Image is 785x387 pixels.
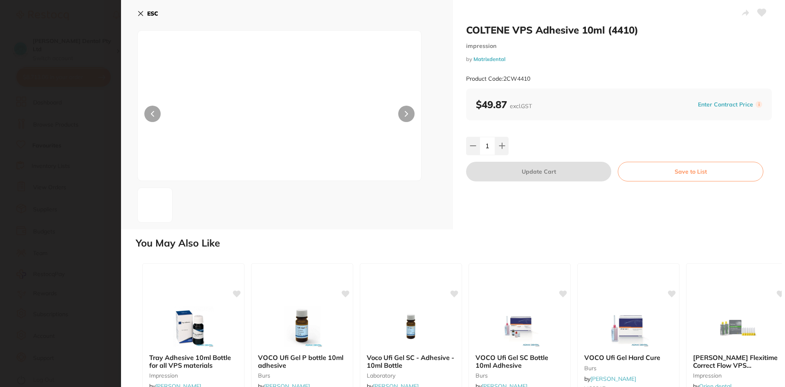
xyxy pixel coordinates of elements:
[584,365,673,371] small: burs
[584,375,636,382] span: by
[367,372,455,379] small: laboratory
[756,101,762,108] label: i
[493,306,546,347] img: VOCO Ufi Gel SC Bottle 10ml Adhesive
[510,102,532,110] span: excl. GST
[466,24,772,36] h2: COLTENE VPS Adhesive 10ml (4410)
[466,56,772,62] small: by
[276,306,329,347] img: VOCO Ufi Gel P bottle 10ml adhesive
[466,75,530,82] small: Product Code: 2CW4410
[140,202,147,208] img: XzMwMHgzMDAuanBn
[590,375,636,382] a: [PERSON_NAME]
[475,372,564,379] small: burs
[258,372,346,379] small: burs
[475,354,564,369] b: VOCO Ufi Gel SC Bottle 10ml Adhesive
[167,306,220,347] img: Tray Adhesive 10ml Bottle for all VPS materials
[149,372,238,379] small: impression
[584,354,673,361] b: VOCO Ufi Gel Hard Cure
[149,354,238,369] b: Tray Adhesive 10ml Bottle for all VPS materials
[367,354,455,369] b: Voco Ufi Gel SC - Adhesive - 10ml Bottle
[476,98,532,111] b: $49.87
[693,372,781,379] small: impression
[147,10,158,17] b: ESC
[466,162,611,181] button: Update Cart
[136,238,782,249] h2: You May Also Like
[466,43,772,50] small: impression
[137,7,158,20] button: ESC
[618,162,763,181] button: Save to List
[602,306,655,347] img: VOCO Ufi Gel Hard Cure
[711,306,764,347] img: Kulzer Flexitime Correct Flow VPS Impression Material 2 x 50ml
[195,51,365,181] img: XzMwMHgzMDAuanBn
[473,56,505,62] a: Matrixdental
[693,354,781,369] b: Kulzer Flexitime Correct Flow VPS Impression Material 2 x 50ml
[258,354,346,369] b: VOCO Ufi Gel P bottle 10ml adhesive
[384,306,437,347] img: Voco Ufi Gel SC - Adhesive - 10ml Bottle
[695,101,756,109] button: Enter Contract Price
